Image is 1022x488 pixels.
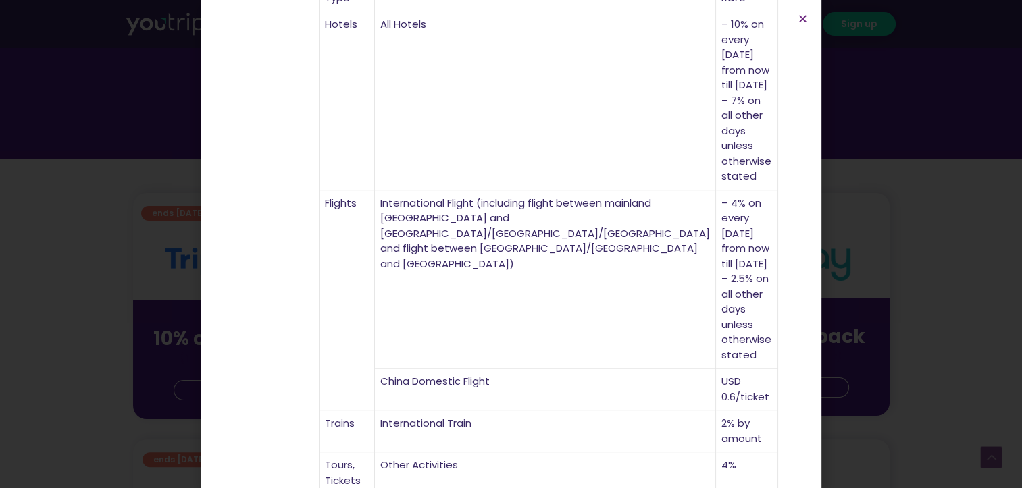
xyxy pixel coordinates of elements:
[375,190,716,369] td: International Flight (including flight between mainland [GEOGRAPHIC_DATA] and [GEOGRAPHIC_DATA]/[...
[375,11,716,190] td: All Hotels
[798,13,808,24] a: Close
[716,410,778,452] td: 2% by amount
[320,11,375,190] td: Hotels
[320,190,375,411] td: Flights
[716,369,778,410] td: USD 0.6/ticket
[375,369,716,410] td: China Domestic Flight
[320,410,375,452] td: Trains
[375,410,716,452] td: International Train
[716,190,778,369] td: – 4% on every [DATE] from now till [DATE] – 2.5% on all other days unless otherwise stated
[716,11,778,190] td: – 10% on every [DATE] from now till [DATE] – 7% on all other days unless otherwise stated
